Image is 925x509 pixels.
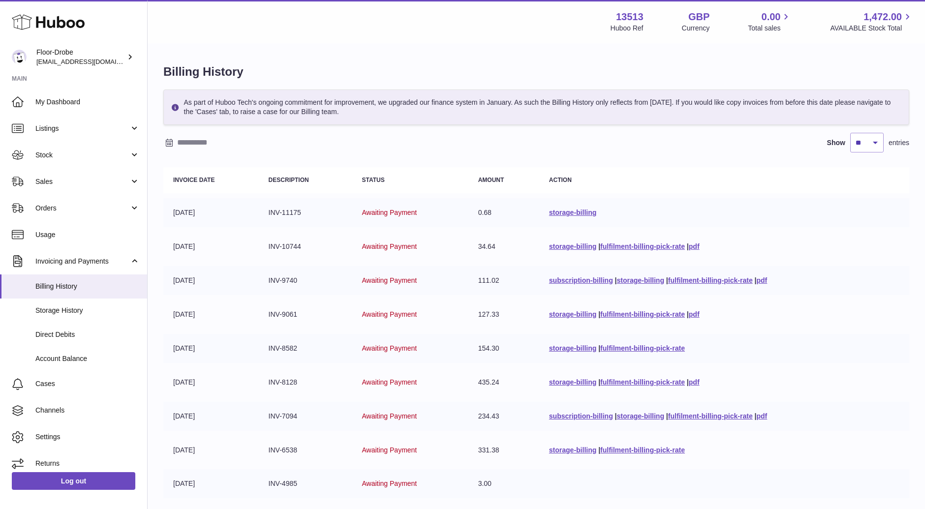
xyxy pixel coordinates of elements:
span: | [598,378,600,386]
span: Awaiting Payment [362,412,417,420]
span: [EMAIL_ADDRESS][DOMAIN_NAME] [36,58,145,65]
div: As part of Huboo Tech's ongoing commitment for improvement, we upgraded our finance system in Jan... [163,90,909,125]
div: Currency [682,24,710,33]
td: INV-6538 [259,436,352,465]
td: INV-9740 [259,266,352,295]
strong: Amount [478,177,504,183]
a: 1,472.00 AVAILABLE Stock Total [830,10,913,33]
a: storage-billing [549,378,596,386]
td: 3.00 [468,469,539,498]
a: fulfilment-billing-pick-rate [600,446,685,454]
td: INV-9061 [259,300,352,329]
img: jthurling@live.com [12,50,27,64]
div: Huboo Ref [611,24,644,33]
span: Awaiting Payment [362,344,417,352]
td: [DATE] [163,266,259,295]
span: Billing History [35,282,140,291]
span: 0.00 [762,10,781,24]
span: | [666,276,668,284]
span: | [615,276,617,284]
span: | [687,378,689,386]
span: Total sales [748,24,792,33]
td: [DATE] [163,232,259,261]
span: Channels [35,406,140,415]
a: fulfilment-billing-pick-rate [600,242,685,250]
a: storage-billing [549,344,596,352]
a: fulfilment-billing-pick-rate [600,344,685,352]
label: Show [827,138,845,148]
span: Returns [35,459,140,468]
td: 34.64 [468,232,539,261]
div: Floor-Drobe [36,48,125,66]
td: INV-8128 [259,368,352,397]
span: | [598,242,600,250]
span: | [615,412,617,420]
span: Invoicing and Payments [35,257,129,266]
a: fulfilment-billing-pick-rate [600,378,685,386]
span: | [598,310,600,318]
span: Awaiting Payment [362,209,417,216]
td: [DATE] [163,402,259,431]
td: [DATE] [163,334,259,363]
span: Awaiting Payment [362,242,417,250]
span: | [598,446,600,454]
a: fulfilment-billing-pick-rate [600,310,685,318]
span: Cases [35,379,140,389]
span: Sales [35,177,129,186]
a: subscription-billing [549,412,613,420]
a: pdf [689,378,700,386]
strong: Description [269,177,309,183]
a: pdf [689,242,700,250]
a: Log out [12,472,135,490]
span: Direct Debits [35,330,140,339]
span: | [755,412,757,420]
h1: Billing History [163,64,909,80]
span: Listings [35,124,129,133]
td: [DATE] [163,300,259,329]
span: | [598,344,600,352]
span: My Dashboard [35,97,140,107]
span: Awaiting Payment [362,479,417,487]
span: Storage History [35,306,140,315]
td: [DATE] [163,368,259,397]
td: 234.43 [468,402,539,431]
a: subscription-billing [549,276,613,284]
span: Orders [35,204,129,213]
span: | [687,310,689,318]
td: INV-7094 [259,402,352,431]
td: 435.24 [468,368,539,397]
span: Settings [35,432,140,442]
td: INV-11175 [259,198,352,227]
a: storage-billing [549,310,596,318]
span: Awaiting Payment [362,310,417,318]
span: entries [889,138,909,148]
span: AVAILABLE Stock Total [830,24,913,33]
span: Account Balance [35,354,140,363]
a: 0.00 Total sales [748,10,792,33]
strong: GBP [688,10,709,24]
strong: Invoice Date [173,177,215,183]
a: storage-billing [617,276,664,284]
td: INV-8582 [259,334,352,363]
td: INV-10744 [259,232,352,261]
strong: 13513 [616,10,644,24]
span: Awaiting Payment [362,446,417,454]
a: fulfilment-billing-pick-rate [668,276,753,284]
td: [DATE] [163,436,259,465]
span: Usage [35,230,140,240]
td: 154.30 [468,334,539,363]
span: | [755,276,757,284]
strong: Action [549,177,572,183]
a: storage-billing [549,242,596,250]
span: Awaiting Payment [362,276,417,284]
a: pdf [756,276,767,284]
a: storage-billing [617,412,664,420]
a: pdf [689,310,700,318]
a: storage-billing [549,209,596,216]
td: [DATE] [163,198,259,227]
span: Stock [35,150,129,160]
span: | [666,412,668,420]
span: | [687,242,689,250]
a: storage-billing [549,446,596,454]
span: Awaiting Payment [362,378,417,386]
